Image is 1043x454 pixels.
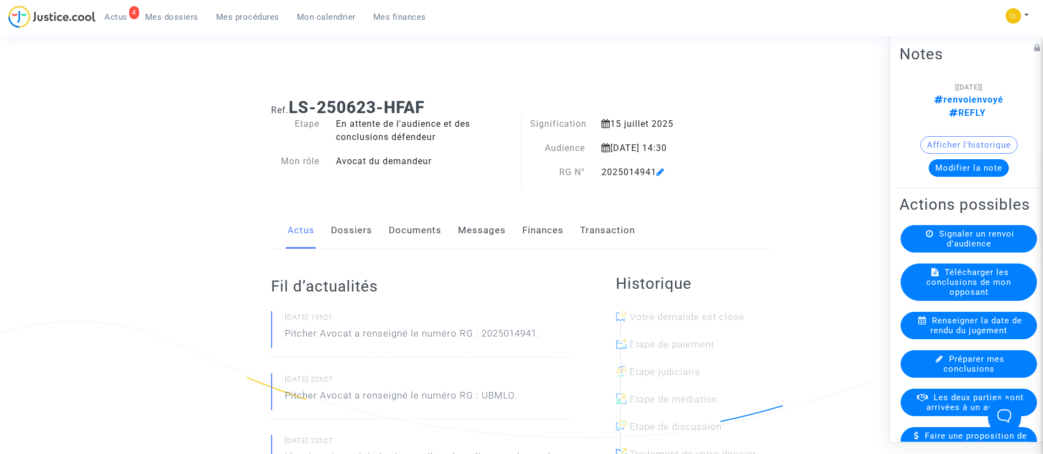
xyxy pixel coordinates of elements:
a: Mes dossiers [136,9,207,25]
span: Ref. [271,105,289,115]
p: Pitcher Avocat a renseigné le numéro RG : 2025014941. [285,327,539,346]
a: Mon calendrier [288,9,365,25]
p: Pitcher Avocat a renseigné le numéro RG : UBMLO. [285,389,517,408]
span: Mes finances [373,12,426,22]
button: Afficher l'historique [920,136,1018,153]
span: Mes dossiers [145,12,198,22]
img: 6fca9af68d76bfc0a5525c74dfee314f [1006,8,1021,24]
span: REFLY [949,107,986,117]
span: Les deux parties sont arrivées à un accord [926,392,1024,412]
span: renvoienvoyé [934,94,1003,104]
div: 15 juillet 2025 [593,117,737,131]
iframe: Help Scout Beacon - Open [988,399,1021,432]
span: Votre demande est close [630,311,744,322]
h2: Fil d’actualités [271,277,572,296]
a: Documents [389,212,442,249]
span: Faire une proposition de transaction [925,430,1027,450]
span: Mon calendrier [297,12,356,22]
div: 4 [129,6,139,19]
a: Mes finances [365,9,435,25]
small: [DATE] 15h21 [285,312,572,327]
a: Transaction [580,212,635,249]
div: Audience [522,142,594,155]
button: Modifier la note [929,159,1009,176]
div: En attente de l'audience et des conclusions défendeur [328,117,522,144]
a: Dossiers [331,212,372,249]
span: Mes procédures [216,12,279,22]
img: jc-logo.svg [8,5,96,28]
a: 4Actus [96,9,136,25]
span: [[DATE]] [955,82,983,91]
div: 2025014941 [593,166,737,179]
div: Etape [263,117,328,144]
span: Signaler un renvoi d'audience [939,228,1014,248]
span: Actus [104,12,128,22]
div: Signification [522,117,594,131]
a: Actus [288,212,314,249]
h2: Historique [616,274,772,293]
span: Télécharger les conclusions de mon opposant [926,267,1011,296]
span: Renseigner la date de rendu du jugement [930,315,1022,335]
div: Avocat du demandeur [328,155,522,168]
b: LS-250623-HFAF [289,98,424,117]
div: RG N° [522,166,594,179]
span: Préparer mes conclusions [943,354,1005,373]
h2: Notes [899,44,1038,63]
div: [DATE] 14:30 [593,142,737,155]
a: Mes procédures [207,9,288,25]
a: Finances [522,212,564,249]
h2: Actions possibles [899,194,1038,214]
a: Messages [458,212,506,249]
small: [DATE] 22h27 [285,436,572,450]
div: Mon rôle [263,155,328,168]
small: [DATE] 22h27 [285,374,572,389]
